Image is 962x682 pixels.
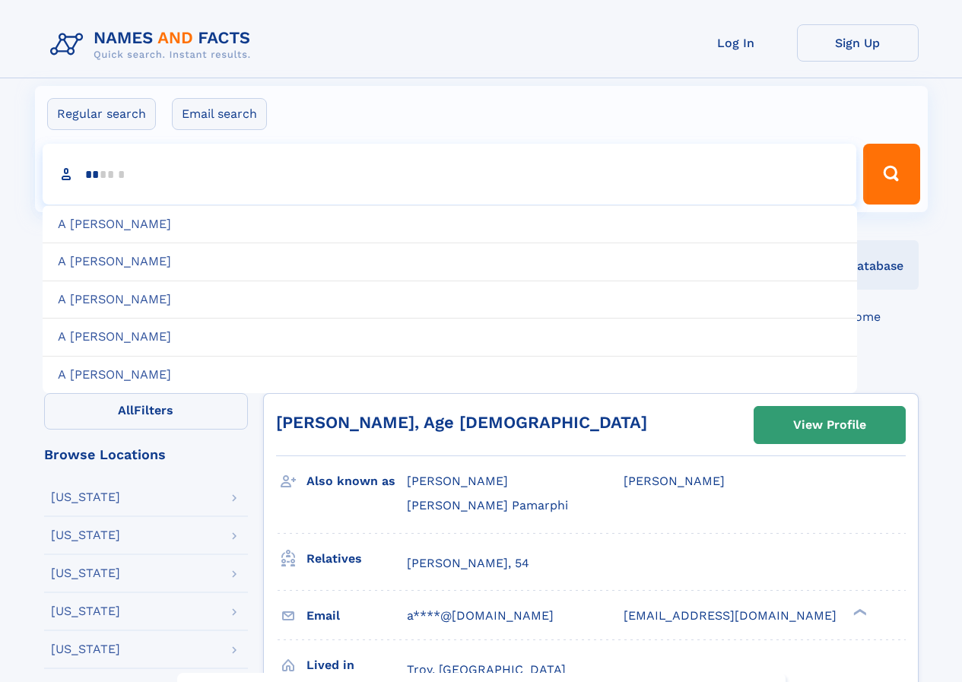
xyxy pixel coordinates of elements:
div: [US_STATE] [51,605,120,617]
div: A [PERSON_NAME] [43,243,857,281]
a: [PERSON_NAME], Age [DEMOGRAPHIC_DATA] [276,413,647,432]
h3: Relatives [306,546,407,572]
div: Browse Locations [44,448,248,462]
div: A [PERSON_NAME] [43,318,857,356]
div: A [PERSON_NAME] [43,205,857,243]
span: Troy, [GEOGRAPHIC_DATA] [407,662,566,677]
span: All [118,403,134,417]
div: A [PERSON_NAME] [43,356,857,394]
a: [PERSON_NAME], 54 [407,555,529,572]
div: A [PERSON_NAME] [43,281,857,319]
label: Regular search [47,98,156,130]
div: [US_STATE] [51,491,120,503]
div: [US_STATE] [51,567,120,579]
div: View Profile [793,408,866,443]
span: [EMAIL_ADDRESS][DOMAIN_NAME] [624,608,837,623]
a: Sign Up [797,24,919,62]
div: [US_STATE] [51,643,120,655]
div: ❯ [850,607,868,617]
img: Logo Names and Facts [44,24,263,65]
span: [PERSON_NAME] [624,474,725,488]
label: Filters [44,393,248,430]
span: [PERSON_NAME] Pamarphi [407,498,568,512]
button: Search Button [863,144,919,205]
input: search input [43,144,857,205]
h3: Lived in [306,652,407,678]
a: View Profile [754,407,905,443]
a: Log In [675,24,797,62]
label: Email search [172,98,267,130]
h3: Also known as [306,468,407,494]
h3: Email [306,603,407,629]
span: [PERSON_NAME] [407,474,508,488]
div: [US_STATE] [51,529,120,541]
